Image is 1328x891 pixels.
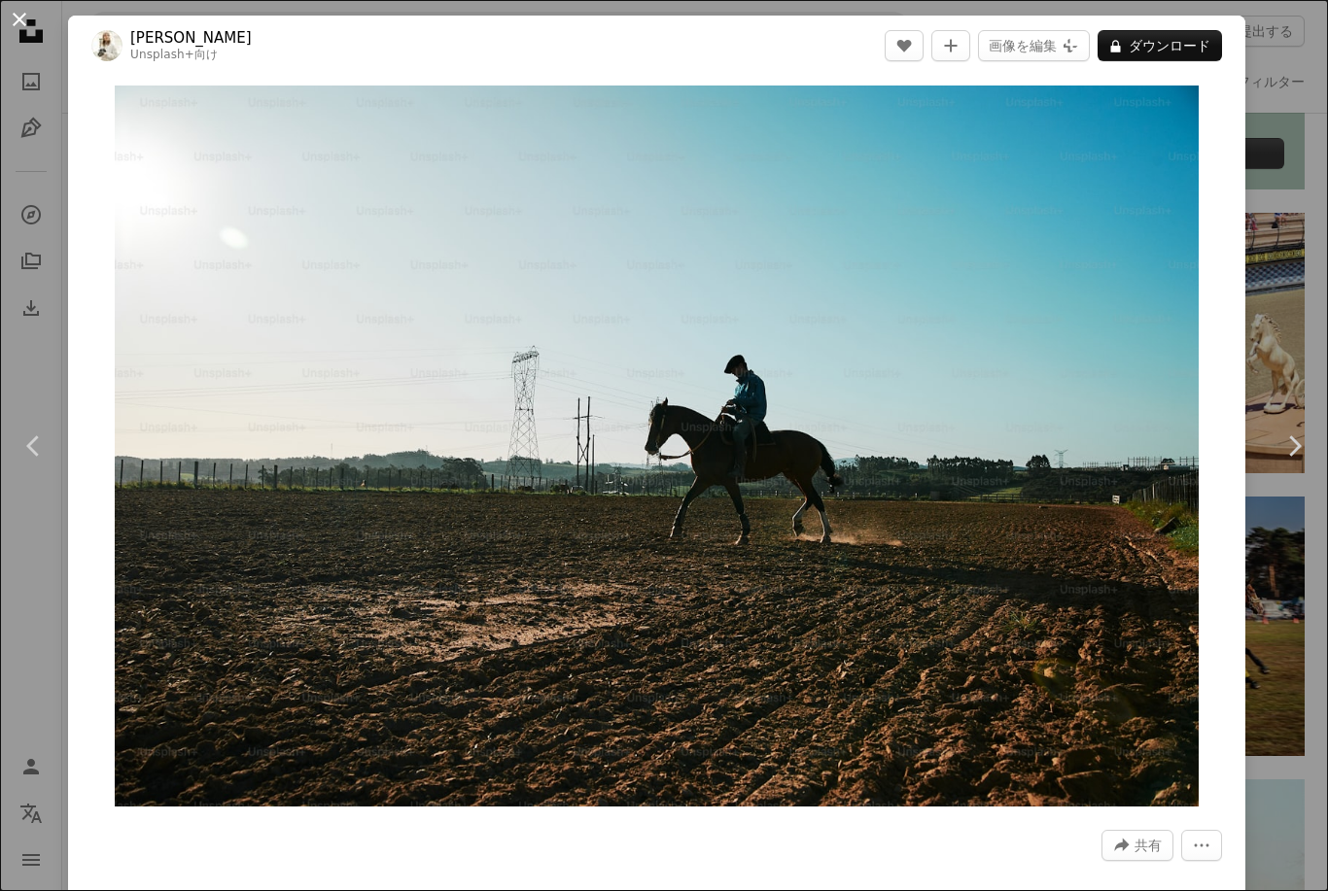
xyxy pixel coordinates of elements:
[115,86,1199,806] button: この画像でズームインする
[885,30,924,61] button: いいね！
[1101,830,1173,861] button: このビジュアルを共有する
[115,86,1199,806] img: 茶色の馬の背中に乗る男
[1098,30,1222,61] button: ダウンロード
[1135,831,1162,860] span: 共有
[1260,353,1328,539] a: 次へ
[1181,830,1222,861] button: その他のアクション
[931,30,970,61] button: コレクションに追加する
[130,28,252,48] a: [PERSON_NAME]
[130,48,252,63] div: 向け
[978,30,1090,61] button: 画像を編集
[130,48,194,61] a: Unsplash+
[91,30,122,61] img: Natalia Blauthのプロフィールを見る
